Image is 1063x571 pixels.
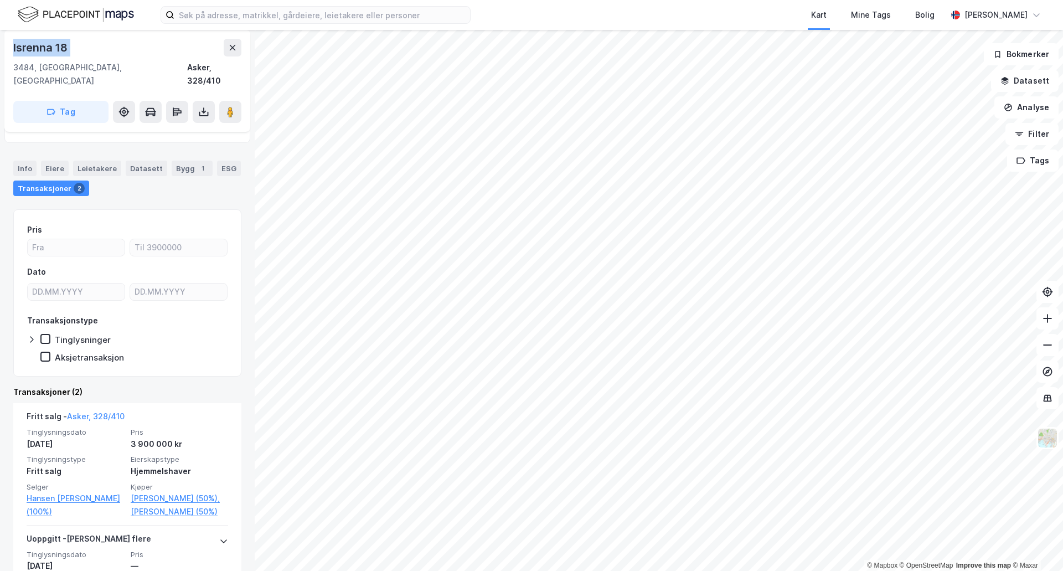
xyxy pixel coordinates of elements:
span: Selger [27,482,124,492]
button: Datasett [991,70,1059,92]
div: [DATE] [27,438,124,451]
span: Pris [131,428,228,437]
div: Eiere [41,161,69,176]
input: DD.MM.YYYY [130,284,227,300]
div: Hjemmelshaver [131,465,228,478]
div: Uoppgitt - [PERSON_NAME] flere [27,532,151,550]
span: Kjøper [131,482,228,492]
div: Asker, 328/410 [187,61,241,88]
div: 2 [74,183,85,194]
div: 1 [197,163,208,174]
button: Tag [13,101,109,123]
div: Datasett [126,161,167,176]
button: Tags [1007,150,1059,172]
div: ESG [217,161,241,176]
div: Kontrollprogram for chat [1008,518,1063,571]
div: Leietakere [73,161,121,176]
div: Fritt salg [27,465,124,478]
div: 3484, [GEOGRAPHIC_DATA], [GEOGRAPHIC_DATA] [13,61,187,88]
input: Fra [28,239,125,256]
button: Bokmerker [984,43,1059,65]
div: Bolig [915,8,935,22]
input: Til 3900000 [130,239,227,256]
span: Tinglysningstype [27,455,124,464]
div: Transaksjoner (2) [13,385,241,399]
a: Mapbox [867,562,897,569]
a: OpenStreetMap [900,562,953,569]
input: DD.MM.YYYY [28,284,125,300]
a: Hansen [PERSON_NAME] (100%) [27,492,124,518]
a: [PERSON_NAME] (50%) [131,505,228,518]
div: Aksjetransaksjon [55,352,124,363]
iframe: Chat Widget [1008,518,1063,571]
input: Søk på adresse, matrikkel, gårdeiere, leietakere eller personer [174,7,470,23]
a: Improve this map [956,562,1011,569]
button: Analyse [994,96,1059,119]
div: Info [13,161,37,176]
img: logo.f888ab2527a4732fd821a326f86c7f29.svg [18,5,134,24]
span: Tinglysningsdato [27,550,124,559]
span: Eierskapstype [131,455,228,464]
div: Fritt salg - [27,410,125,428]
div: 3 900 000 kr [131,438,228,451]
a: Asker, 328/410 [67,411,125,421]
span: Pris [131,550,228,559]
div: Pris [27,223,42,236]
div: Transaksjoner [13,181,89,196]
button: Filter [1005,123,1059,145]
span: Tinglysningsdato [27,428,124,437]
div: Kart [811,8,827,22]
div: Tinglysninger [55,335,111,345]
div: Isrenna 18 [13,39,70,56]
div: Transaksjonstype [27,314,98,327]
div: Mine Tags [851,8,891,22]
div: Bygg [172,161,213,176]
div: Dato [27,265,46,279]
img: Z [1037,428,1058,449]
div: [PERSON_NAME] [964,8,1028,22]
a: [PERSON_NAME] (50%), [131,492,228,505]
